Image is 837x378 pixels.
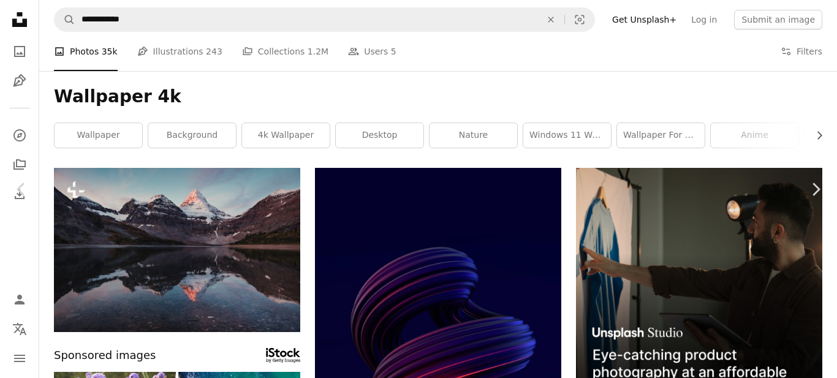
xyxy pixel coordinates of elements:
[781,32,822,71] button: Filters
[565,8,594,31] button: Visual search
[391,45,396,58] span: 5
[7,39,32,64] a: Photos
[54,347,156,365] span: Sponsored images
[7,69,32,93] a: Illustrations
[308,45,328,58] span: 1.2M
[617,123,705,148] a: wallpaper for mobile
[242,32,328,71] a: Collections 1.2M
[7,346,32,371] button: Menu
[7,287,32,312] a: Log in / Sign up
[734,10,822,29] button: Submit an image
[137,32,222,71] a: Illustrations 243
[684,10,724,29] a: Log in
[7,123,32,148] a: Explore
[711,123,798,148] a: anime
[54,244,300,255] a: a mountain is reflected in the still water of a lake
[336,123,423,148] a: desktop
[794,130,837,248] a: Next
[54,7,595,32] form: Find visuals sitewide
[7,317,32,341] button: Language
[430,123,517,148] a: nature
[523,123,611,148] a: windows 11 wallpaper
[54,168,300,332] img: a mountain is reflected in the still water of a lake
[605,10,684,29] a: Get Unsplash+
[148,123,236,148] a: background
[54,86,822,108] h1: Wallpaper 4k
[315,336,561,347] a: a bright red and blue circle
[537,8,564,31] button: Clear
[348,32,396,71] a: Users 5
[242,123,330,148] a: 4k wallpaper
[808,123,822,148] button: scroll list to the right
[55,8,75,31] button: Search Unsplash
[55,123,142,148] a: wallpaper
[206,45,222,58] span: 243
